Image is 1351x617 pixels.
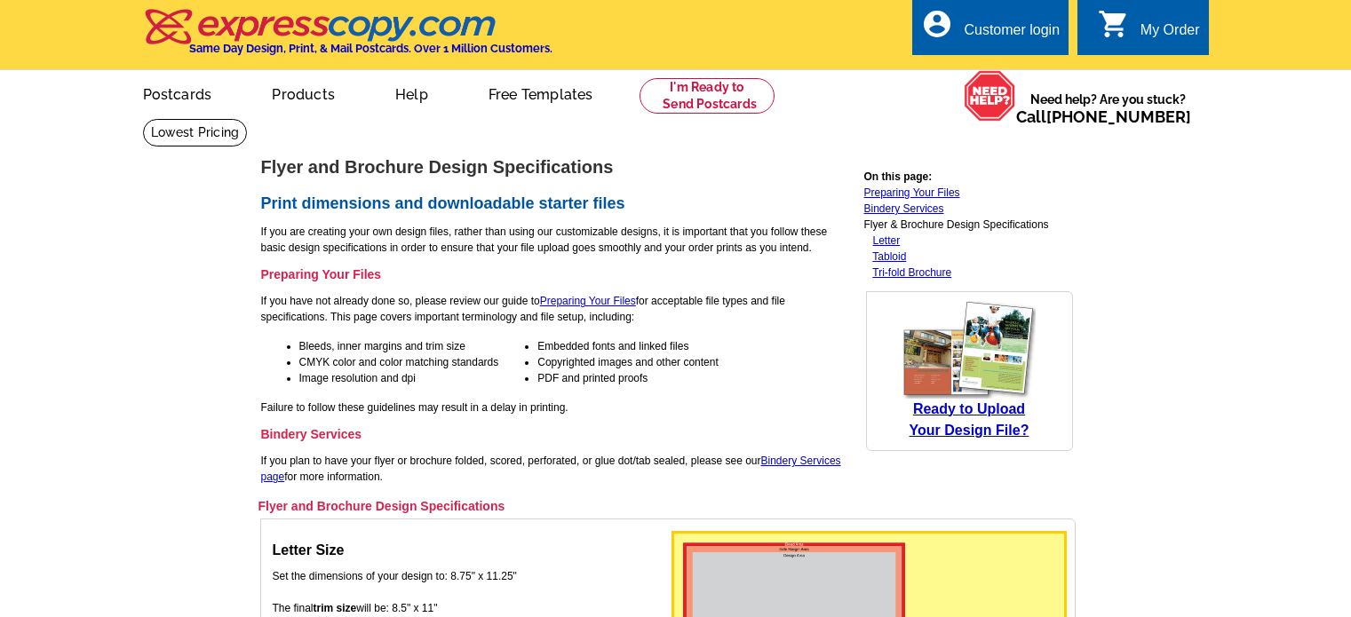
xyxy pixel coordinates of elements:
div: Customer login [964,22,1060,47]
h3: Preparing Your Files [261,266,853,282]
a: Postcards [115,72,241,114]
a: Tabloid [872,250,906,263]
li: CMYK color and color matching standards [299,354,499,370]
a: account_circle Customer login [921,20,1060,42]
p: Flyer & Brochure Design Specifications [864,169,1073,281]
p: If you plan to have your flyer or brochure folded, scored, perforated, or glue dot/tab sealed, pl... [261,453,853,485]
a: Letter [873,234,901,247]
a: Products [243,72,363,114]
a: Preparing Your Files [864,186,960,199]
a: upload your own design for free [902,389,1036,401]
h2: Print dimensions and downloadable starter files [261,194,853,214]
p: Failure to follow these guidelines may result in a delay in printing. [261,399,853,415]
li: Embedded fonts and linked files [537,338,718,354]
a: Bindery Services [864,202,944,215]
strong: On this page: [864,170,933,183]
h3: Bindery Services [261,426,853,442]
a: Same Day Design, Print, & Mail Postcards. Over 1 Million Customers. [143,21,552,55]
h3: Flyer and Brochure Design Specifications [258,498,1076,514]
li: Bleeds, inner margins and trim size [299,338,499,354]
p: If you are creating your own design files, rather than using our customizable designs, it is impo... [261,224,853,256]
a: [PHONE_NUMBER] [1046,107,1191,126]
a: Help [367,72,457,114]
a: shopping_cart My Order [1098,20,1200,42]
div: My Order [1140,22,1200,47]
li: Copyrighted images and other content [537,354,718,370]
img: help [964,70,1016,122]
a: Free Templates [460,72,622,114]
li: PDF and printed proofs [537,370,718,386]
img: upload your flyer design file [902,301,1036,399]
h4: Letter Size [273,542,668,558]
i: account_circle [921,8,953,40]
a: Ready to UploadYour Design File? [876,399,1063,441]
h4: Same Day Design, Print, & Mail Postcards. Over 1 Million Customers. [189,42,552,55]
li: Image resolution and dpi [299,370,499,386]
a: Preparing Your Files [540,295,636,307]
a: Tri-fold Brochure [872,266,951,279]
strong: trim size [314,602,357,614]
h1: Flyer and Brochure Design Specifications [261,158,853,177]
span: Call [1016,107,1191,126]
i: shopping_cart [1098,8,1130,40]
span: Ready to Upload Your Design File? [910,401,1029,438]
p: If you have not already done so, please review our guide to for acceptable file types and file sp... [261,293,853,325]
span: Need help? Are you stuck? [1016,91,1200,126]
